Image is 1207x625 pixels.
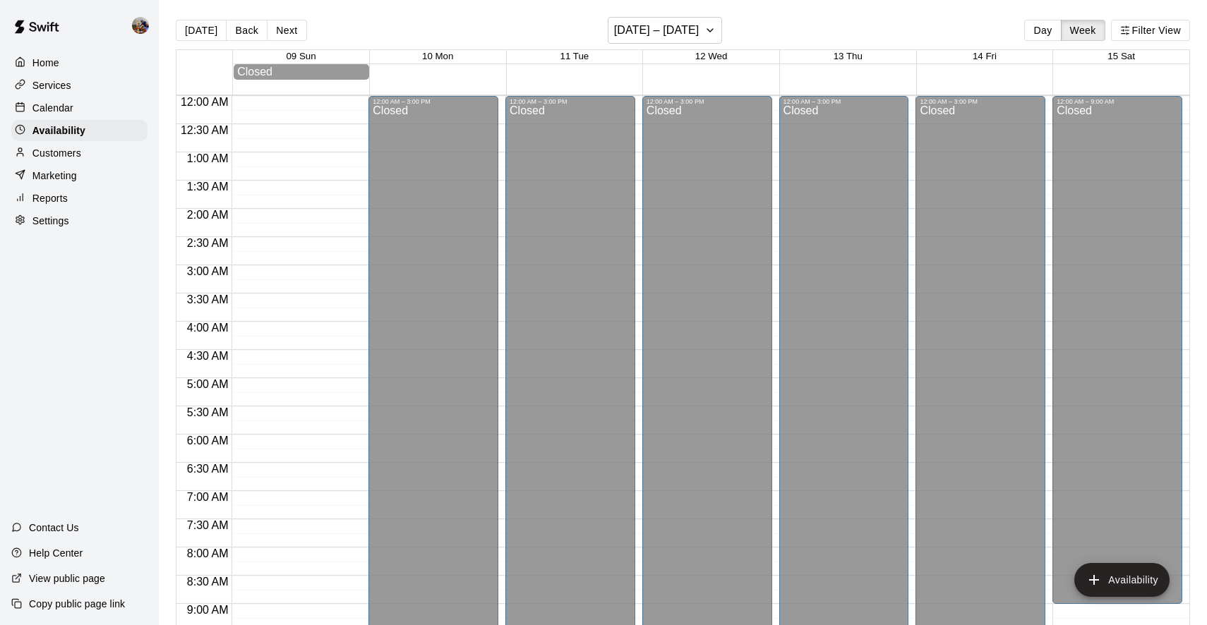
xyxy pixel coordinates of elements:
[184,378,232,390] span: 5:00 AM
[32,146,81,160] p: Customers
[177,124,232,136] span: 12:30 AM
[184,547,232,559] span: 8:00 AM
[11,120,148,141] a: Availability
[237,66,366,78] div: Closed
[32,101,73,115] p: Calendar
[11,97,148,119] a: Calendar
[510,98,631,105] div: 12:00 AM – 3:00 PM
[176,20,227,41] button: [DATE]
[226,20,268,41] button: Back
[1061,20,1105,41] button: Week
[32,169,77,183] p: Marketing
[184,237,232,249] span: 2:30 AM
[184,604,232,616] span: 9:00 AM
[184,463,232,475] span: 6:30 AM
[11,52,148,73] a: Home
[1052,96,1182,604] div: 12:00 AM – 9:00 AM: Closed
[973,51,997,61] button: 14 Fri
[184,491,232,503] span: 7:00 AM
[184,576,232,588] span: 8:30 AM
[11,142,148,164] a: Customers
[267,20,306,41] button: Next
[614,20,699,40] h6: [DATE] – [DATE]
[1024,20,1061,41] button: Day
[29,521,79,535] p: Contact Us
[647,98,768,105] div: 12:00 AM – 3:00 PM
[11,210,148,231] a: Settings
[695,51,728,61] button: 12 Wed
[32,56,59,70] p: Home
[184,181,232,193] span: 1:30 AM
[184,209,232,221] span: 2:00 AM
[32,214,69,228] p: Settings
[373,98,494,105] div: 12:00 AM – 3:00 PM
[422,51,453,61] button: 10 Mon
[1111,20,1190,41] button: Filter View
[286,51,316,61] button: 09 Sun
[184,322,232,334] span: 4:00 AM
[184,519,232,531] span: 7:30 AM
[184,435,232,447] span: 6:00 AM
[184,152,232,164] span: 1:00 AM
[11,165,148,186] a: Marketing
[184,293,232,305] span: 3:30 AM
[32,123,85,138] p: Availability
[184,265,232,277] span: 3:00 AM
[11,188,148,209] a: Reports
[129,11,159,40] div: Blaine Johnson
[177,96,232,108] span: 12:00 AM
[1107,51,1135,61] button: 15 Sat
[29,571,105,585] p: View public page
[560,51,589,61] button: 11 Tue
[132,17,149,34] img: Blaine Johnson
[1057,98,1178,105] div: 12:00 AM – 9:00 AM
[184,406,232,418] span: 5:30 AM
[920,98,1041,105] div: 12:00 AM – 3:00 PM
[11,75,148,96] a: Services
[32,78,71,92] p: Services
[29,546,83,560] p: Help Center
[184,350,232,362] span: 4:30 AM
[1057,105,1178,609] div: Closed
[1074,563,1170,597] button: add
[32,191,68,205] p: Reports
[29,597,125,611] p: Copy public page link
[783,98,905,105] div: 12:00 AM – 3:00 PM
[608,17,723,44] button: [DATE] – [DATE]
[834,51,863,61] button: 13 Thu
